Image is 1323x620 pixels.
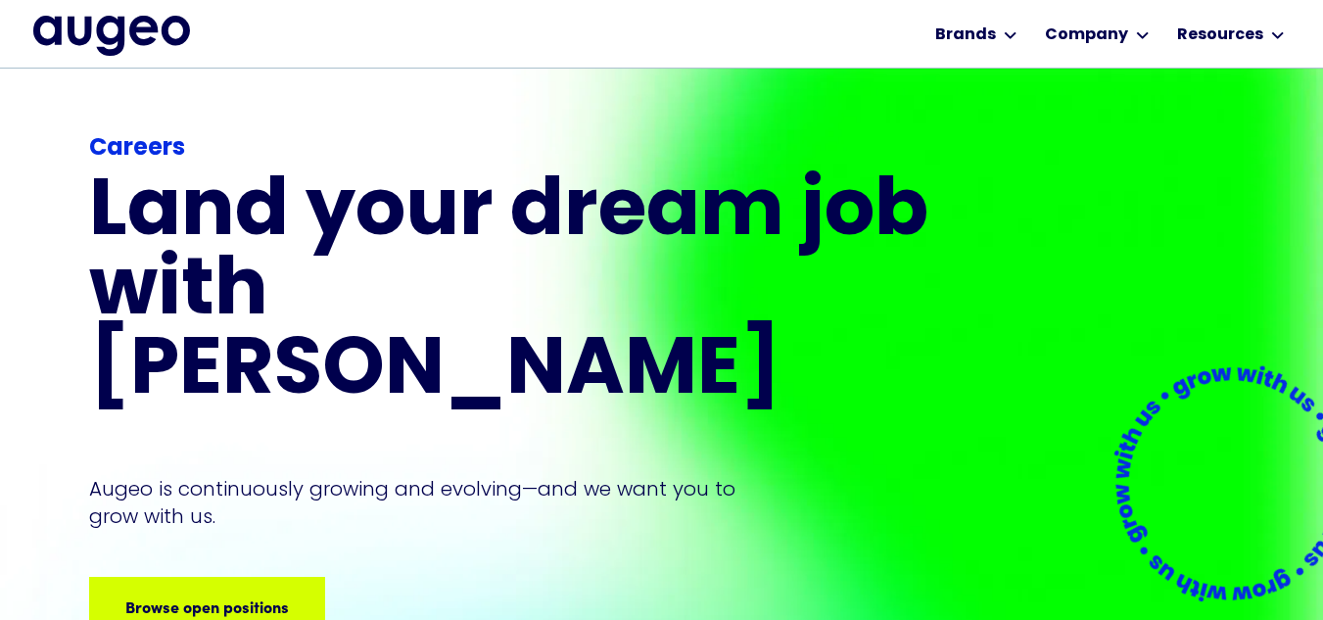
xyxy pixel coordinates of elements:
div: Resources [1177,24,1263,47]
h1: Land your dream job﻿ with [PERSON_NAME] [89,174,935,412]
a: home [33,16,190,55]
div: Company [1045,24,1128,47]
p: Augeo is continuously growing and evolving—and we want you to grow with us. [89,475,763,530]
strong: Careers [89,137,185,161]
img: Augeo's full logo in midnight blue. [33,16,190,55]
div: Brands [935,24,996,47]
